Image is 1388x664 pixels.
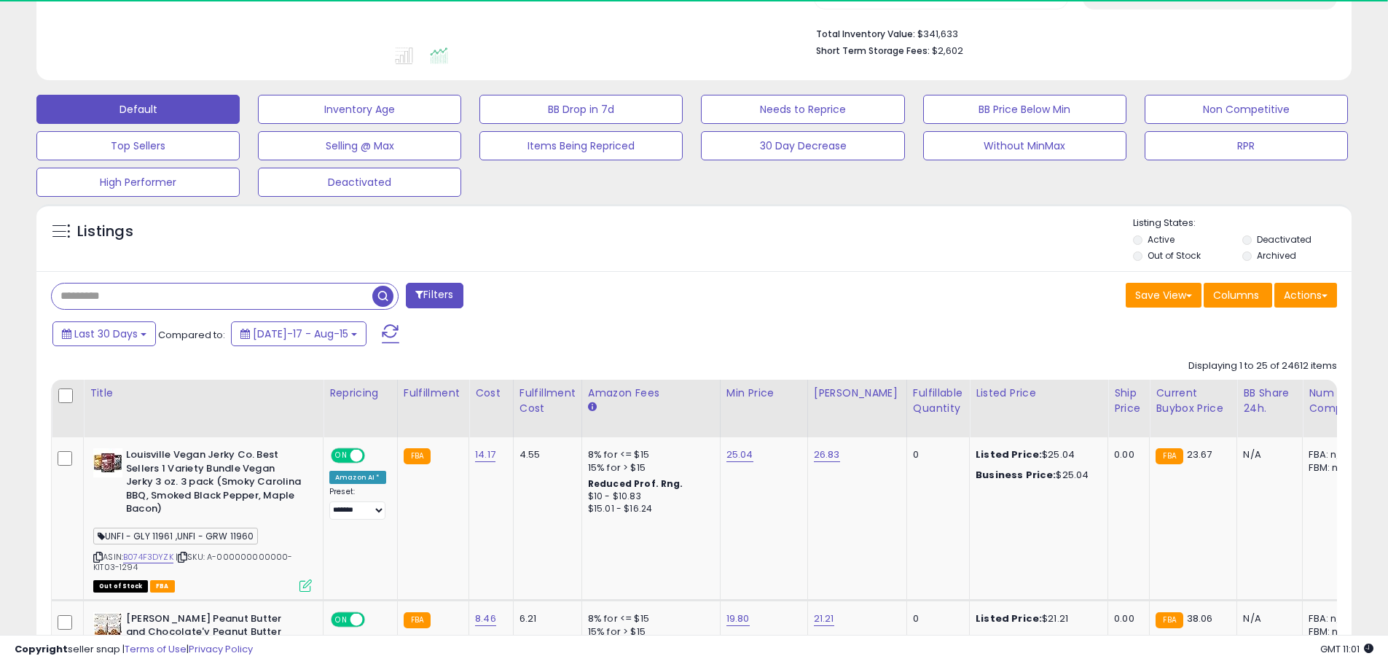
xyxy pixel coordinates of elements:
label: Deactivated [1257,233,1311,246]
button: Non Competitive [1145,95,1348,124]
span: OFF [363,450,386,462]
div: Num of Comp. [1309,386,1362,416]
div: Preset: [329,487,386,520]
button: Top Sellers [36,131,240,160]
div: FBA: n/a [1309,612,1357,625]
button: High Performer [36,168,240,197]
div: 15% for > $15 [588,461,709,474]
button: Actions [1274,283,1337,308]
div: Cost [475,386,507,401]
div: 8% for <= $15 [588,612,709,625]
small: FBA [1156,448,1183,464]
div: seller snap | | [15,643,253,657]
div: Title [90,386,317,401]
div: $10 - $10.83 [588,491,709,503]
div: FBM: n/a [1309,461,1357,474]
div: [PERSON_NAME] [814,386,901,401]
label: Archived [1257,249,1296,262]
small: FBA [1156,612,1183,628]
button: Needs to Reprice [701,95,904,124]
div: N/A [1243,612,1291,625]
span: UNFI - GLY 11961 ,UNFI - GRW 11960 [93,528,258,544]
div: BB Share 24h. [1243,386,1296,416]
b: Listed Price: [976,448,1042,461]
div: Repricing [329,386,391,401]
div: Amazon Fees [588,386,714,401]
button: 30 Day Decrease [701,131,904,160]
div: ASIN: [93,448,312,590]
div: $21.21 [976,612,1097,625]
div: $25.04 [976,448,1097,461]
strong: Copyright [15,642,68,656]
button: Default [36,95,240,124]
label: Out of Stock [1148,249,1201,262]
div: FBA: n/a [1309,448,1357,461]
img: 5110feZtyfL._SL40_.jpg [93,612,122,641]
span: Compared to: [158,328,225,342]
button: Selling @ Max [258,131,461,160]
button: Inventory Age [258,95,461,124]
b: Short Term Storage Fees: [816,44,930,57]
b: Louisville Vegan Jerky Co. Best Sellers 1 Variety Bundle Vegan Jerky 3 oz. 3 pack (Smoky Carolina... [126,448,303,520]
button: Last 30 Days [52,321,156,346]
b: Business Price: [976,468,1056,482]
button: BB Price Below Min [923,95,1126,124]
a: B074F3DYZK [123,551,173,563]
img: 51QHtlkgzyL._SL40_.jpg [93,448,122,477]
button: Items Being Repriced [479,131,683,160]
div: 8% for <= $15 [588,448,709,461]
button: Save View [1126,283,1201,308]
div: Fulfillment Cost [519,386,576,416]
span: FBA [150,580,175,593]
div: 4.55 [519,448,571,461]
div: Ship Price [1114,386,1143,416]
b: Listed Price: [976,612,1042,625]
label: Active [1148,233,1175,246]
div: Current Buybox Price [1156,386,1231,416]
div: 6.21 [519,612,571,625]
div: Listed Price [976,386,1102,401]
span: ON [332,450,350,462]
div: $15.01 - $16.24 [588,503,709,515]
a: Privacy Policy [189,642,253,656]
span: All listings that are currently out of stock and unavailable for purchase on Amazon [93,580,148,593]
div: $25.04 [976,469,1097,482]
span: [DATE]-17 - Aug-15 [253,327,348,341]
p: Listing States: [1133,216,1352,230]
div: Fulfillable Quantity [913,386,963,416]
span: Last 30 Days [74,327,138,341]
a: 19.80 [726,612,750,626]
span: | SKU: A-000000000000-KIT03-1294 [93,551,293,573]
button: Columns [1204,283,1272,308]
div: 0.00 [1114,612,1138,625]
button: Without MinMax [923,131,1126,160]
div: 0.00 [1114,448,1138,461]
div: Displaying 1 to 25 of 24612 items [1188,359,1337,373]
li: $341,633 [816,24,1326,42]
a: 8.46 [475,612,496,626]
button: BB Drop in 7d [479,95,683,124]
a: 14.17 [475,448,495,462]
b: Total Inventory Value: [816,28,915,40]
small: FBA [404,448,431,464]
a: 26.83 [814,448,840,462]
div: Fulfillment [404,386,463,401]
span: 23.67 [1187,448,1212,461]
span: $2,602 [932,44,963,58]
h5: Listings [77,222,133,242]
small: Amazon Fees. [588,401,597,414]
button: [DATE]-17 - Aug-15 [231,321,366,346]
a: Terms of Use [125,642,187,656]
span: 2025-09-15 11:01 GMT [1320,642,1373,656]
button: Filters [406,283,463,308]
a: 21.21 [814,612,834,626]
span: ON [332,613,350,625]
div: 0 [913,448,958,461]
small: FBA [404,612,431,628]
b: Reduced Prof. Rng. [588,477,683,490]
a: 25.04 [726,448,753,462]
button: RPR [1145,131,1348,160]
span: Columns [1213,288,1259,302]
button: Deactivated [258,168,461,197]
div: N/A [1243,448,1291,461]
